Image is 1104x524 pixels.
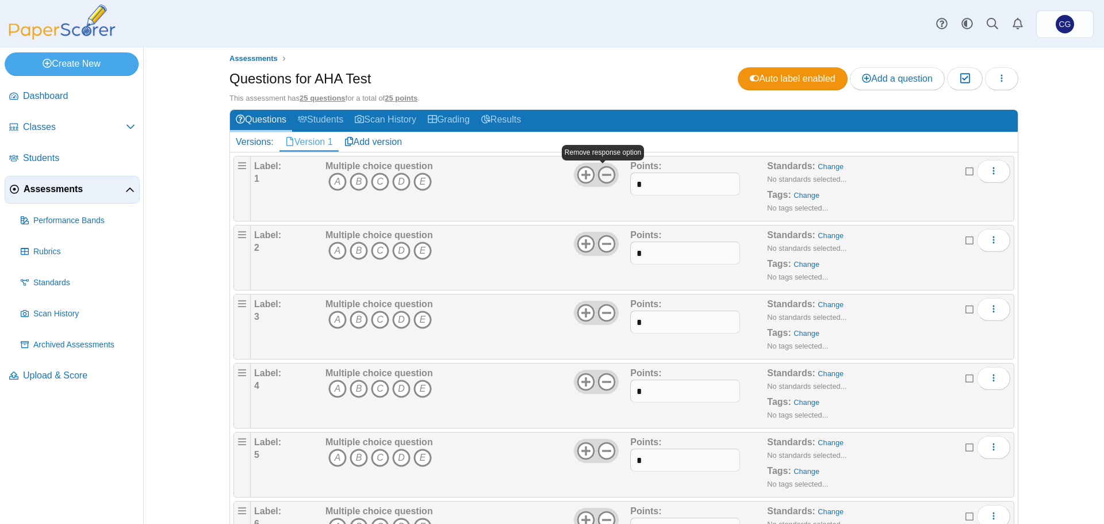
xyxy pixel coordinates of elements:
[767,411,828,419] small: No tags selected...
[5,114,140,141] a: Classes
[977,436,1010,459] button: More options
[977,367,1010,390] button: More options
[254,506,281,516] b: Label:
[350,449,368,467] i: B
[1056,15,1074,33] span: Christopher Gutierrez
[413,311,432,329] i: E
[977,229,1010,252] button: More options
[850,67,945,90] a: Add a question
[630,368,661,378] b: Points:
[350,173,368,191] i: B
[325,230,433,240] b: Multiple choice question
[5,32,120,41] a: PaperScorer
[5,52,139,75] a: Create New
[5,176,140,204] a: Assessments
[5,83,140,110] a: Dashboard
[818,231,844,240] a: Change
[1036,10,1094,38] a: Christopher Gutierrez
[371,242,389,260] i: C
[392,380,411,398] i: D
[767,190,791,200] b: Tags:
[767,273,828,281] small: No tags selected...
[767,397,791,407] b: Tags:
[350,380,368,398] i: B
[630,506,661,516] b: Points:
[350,242,368,260] i: B
[328,311,347,329] i: A
[793,398,819,407] a: Change
[23,152,135,165] span: Students
[767,244,846,253] small: No standards selected...
[767,204,828,212] small: No tags selected...
[33,277,135,289] span: Standards
[16,331,140,359] a: Archived Assessments
[371,380,389,398] i: C
[767,328,791,338] b: Tags:
[23,121,126,133] span: Classes
[767,342,828,350] small: No tags selected...
[977,160,1010,183] button: More options
[229,93,1018,104] div: This assessment has for a total of .
[233,225,251,290] div: Drag handle
[254,243,259,253] b: 2
[339,132,408,152] a: Add version
[33,308,135,320] span: Scan History
[767,506,815,516] b: Standards:
[767,382,846,391] small: No standards selected...
[254,161,281,171] b: Label:
[16,269,140,297] a: Standards
[630,230,661,240] b: Points:
[818,162,844,171] a: Change
[16,300,140,328] a: Scan History
[5,362,140,390] a: Upload & Score
[818,369,844,378] a: Change
[230,110,292,131] a: Questions
[23,369,135,382] span: Upload & Score
[254,437,281,447] b: Label:
[5,5,120,40] img: PaperScorer
[229,69,371,89] h1: Questions for AHA Test
[328,449,347,467] i: A
[767,480,828,488] small: No tags selected...
[371,449,389,467] i: C
[33,215,135,227] span: Performance Bands
[371,173,389,191] i: C
[767,230,815,240] b: Standards:
[33,339,135,351] span: Archived Assessments
[325,161,433,171] b: Multiple choice question
[767,175,846,183] small: No standards selected...
[738,67,848,90] a: Auto label enabled
[254,450,259,460] b: 5
[767,451,846,460] small: No standards selected...
[254,174,259,183] b: 1
[254,230,281,240] b: Label:
[325,437,433,447] b: Multiple choice question
[328,173,347,191] i: A
[350,311,368,329] i: B
[325,368,433,378] b: Multiple choice question
[392,242,411,260] i: D
[793,191,819,200] a: Change
[328,242,347,260] i: A
[1059,20,1071,28] span: Christopher Gutierrez
[233,363,251,429] div: Drag handle
[413,242,432,260] i: E
[818,300,844,309] a: Change
[630,161,661,171] b: Points:
[793,329,819,338] a: Change
[562,145,644,160] div: Remove response option
[16,238,140,266] a: Rubrics
[392,449,411,467] i: D
[230,132,279,152] div: Versions:
[33,246,135,258] span: Rubrics
[229,54,278,63] span: Assessments
[233,432,251,498] div: Drag handle
[422,110,476,131] a: Grading
[24,183,125,196] span: Assessments
[818,438,844,447] a: Change
[767,259,791,269] b: Tags:
[413,173,432,191] i: E
[767,161,815,171] b: Standards:
[977,298,1010,321] button: More options
[371,311,389,329] i: C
